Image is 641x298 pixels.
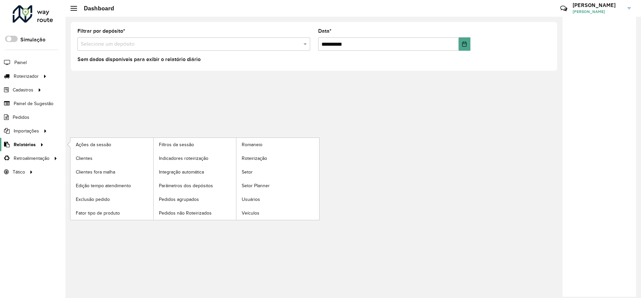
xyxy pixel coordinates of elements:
a: Integração automática [154,165,236,179]
a: Clientes [70,152,153,165]
span: Pedidos agrupados [159,196,199,203]
a: Fator tipo de produto [70,206,153,220]
span: Integração automática [159,169,204,176]
span: Painel de Sugestão [14,100,53,107]
span: Setor [242,169,253,176]
span: Veículos [242,210,259,217]
a: Setor Planner [236,179,319,192]
span: Exclusão pedido [76,196,110,203]
span: Importações [14,127,39,134]
span: Setor Planner [242,182,270,189]
span: Ações da sessão [76,141,111,148]
a: Setor [236,165,319,179]
span: [PERSON_NAME] [573,9,623,15]
button: Choose Date [459,37,470,51]
span: Roteirizador [14,73,39,80]
span: Clientes [76,155,92,162]
a: Parâmetros dos depósitos [154,179,236,192]
a: Usuários [236,193,319,206]
span: Usuários [242,196,260,203]
span: Tático [13,169,25,176]
label: Sem dados disponíveis para exibir o relatório diário [77,55,201,63]
a: Roteirização [236,152,319,165]
a: Veículos [236,206,319,220]
a: Pedidos agrupados [154,193,236,206]
a: Romaneio [236,138,319,151]
a: Indicadores roteirização [154,152,236,165]
h3: [PERSON_NAME] [573,2,623,8]
a: Exclusão pedido [70,193,153,206]
span: Roteirização [242,155,267,162]
span: Fator tipo de produto [76,210,120,217]
span: Edição tempo atendimento [76,182,131,189]
span: Painel [14,59,27,66]
a: Ações da sessão [70,138,153,151]
span: Retroalimentação [14,155,49,162]
a: Pedidos não Roteirizados [154,206,236,220]
span: Indicadores roteirização [159,155,208,162]
span: Cadastros [13,86,33,93]
span: Pedidos [13,114,29,121]
span: Pedidos não Roteirizados [159,210,212,217]
span: Filtros da sessão [159,141,194,148]
label: Simulação [20,36,45,44]
label: Filtrar por depósito [77,27,125,35]
span: Romaneio [242,141,262,148]
label: Data [318,27,332,35]
a: Contato Rápido [557,1,571,16]
a: Filtros da sessão [154,138,236,151]
h2: Dashboard [77,5,114,12]
span: Clientes fora malha [76,169,115,176]
span: Parâmetros dos depósitos [159,182,213,189]
a: Edição tempo atendimento [70,179,153,192]
span: Relatórios [14,141,36,148]
a: Clientes fora malha [70,165,153,179]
